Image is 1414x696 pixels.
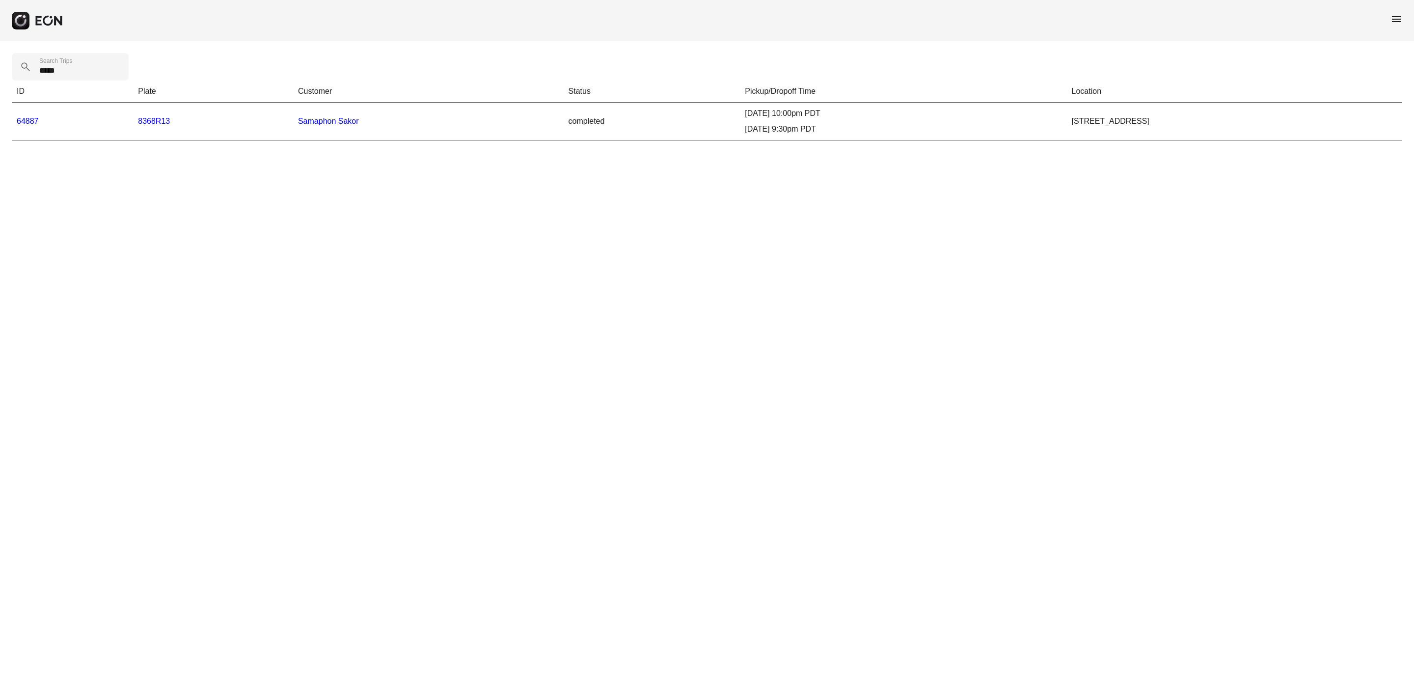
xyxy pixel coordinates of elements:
div: [DATE] 10:00pm PDT [745,108,1061,119]
td: completed [564,103,740,140]
th: Plate [133,81,293,103]
th: Customer [293,81,564,103]
th: Pickup/Dropoff Time [740,81,1066,103]
th: ID [12,81,133,103]
span: menu [1390,13,1402,25]
a: 64887 [17,117,39,125]
a: Samaphon Sakor [298,117,359,125]
div: [DATE] 9:30pm PDT [745,123,1061,135]
td: [STREET_ADDRESS] [1067,103,1402,140]
th: Location [1067,81,1402,103]
th: Status [564,81,740,103]
a: 8368R13 [138,117,170,125]
label: Search Trips [39,57,72,65]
